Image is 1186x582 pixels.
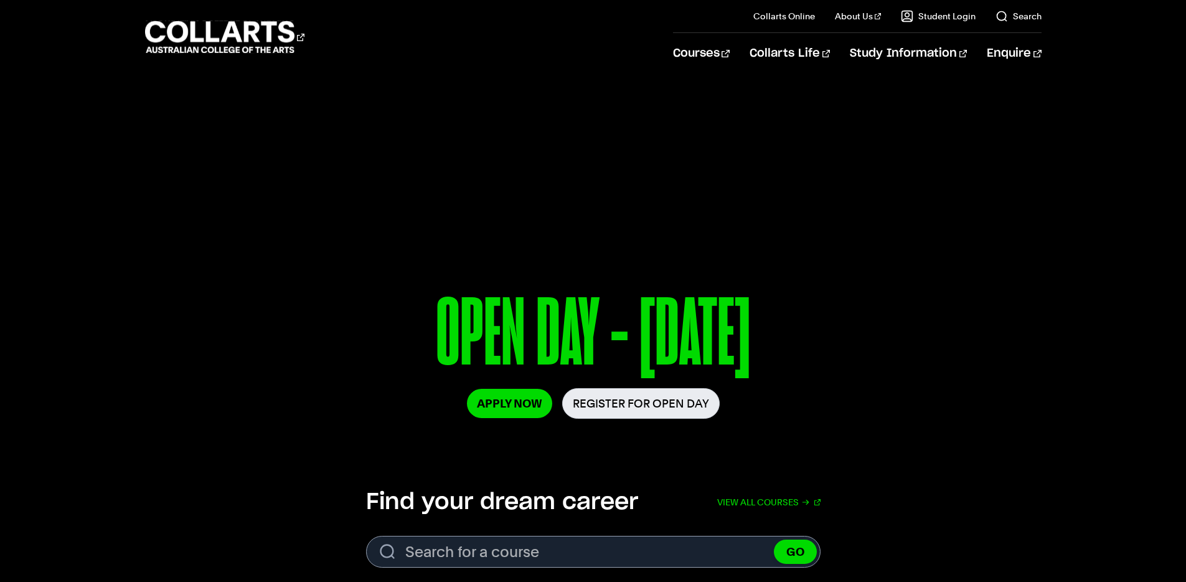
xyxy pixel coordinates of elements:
[366,536,821,568] input: Search for a course
[901,10,976,22] a: Student Login
[750,33,830,74] a: Collarts Life
[366,489,638,516] h2: Find your dream career
[753,10,815,22] a: Collarts Online
[673,33,730,74] a: Courses
[774,540,817,564] button: GO
[562,388,720,419] a: Register for Open Day
[995,10,1042,22] a: Search
[835,10,881,22] a: About Us
[145,19,304,55] div: Go to homepage
[717,489,821,516] a: View all courses
[467,389,552,418] a: Apply Now
[366,536,821,568] form: Search
[850,33,967,74] a: Study Information
[245,285,940,388] p: OPEN DAY - [DATE]
[987,33,1041,74] a: Enquire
